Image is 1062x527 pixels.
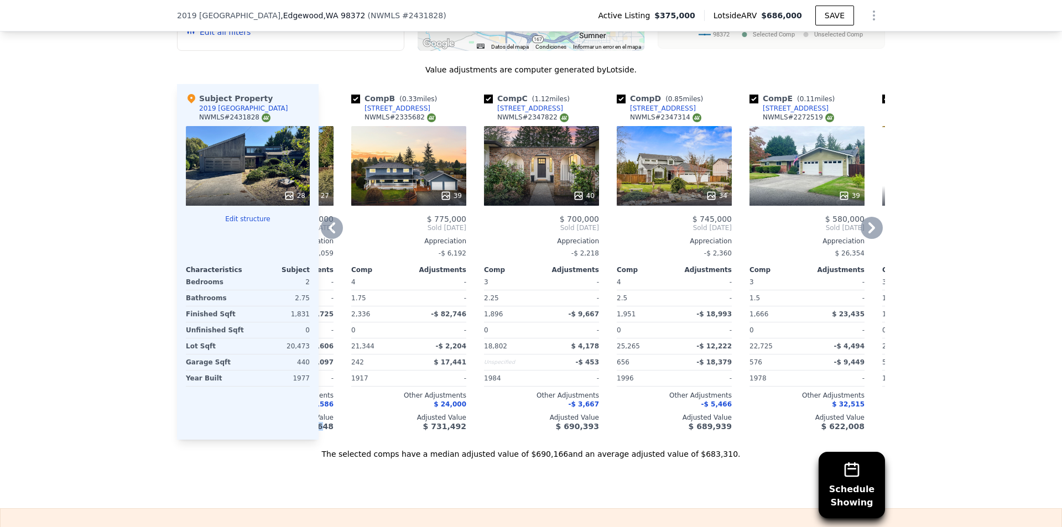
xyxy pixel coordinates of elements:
[544,274,599,290] div: -
[411,290,466,306] div: -
[832,400,865,408] span: $ 32,515
[436,342,466,350] span: -$ 2,204
[351,278,356,286] span: 4
[882,265,940,274] div: Comp
[250,338,310,354] div: 20,473
[351,310,370,318] span: 2,336
[280,10,365,21] span: , Edgewood
[749,265,807,274] div: Comp
[569,400,599,408] span: -$ 3,667
[368,10,446,21] div: ( )
[676,322,732,338] div: -
[365,113,436,122] div: NWMLS # 2335682
[542,265,599,274] div: Adjustments
[484,93,574,104] div: Comp C
[484,265,542,274] div: Comp
[696,310,732,318] span: -$ 18,993
[704,249,732,257] span: -$ 2,360
[402,95,417,103] span: 0.33
[186,371,246,386] div: Year Built
[177,64,885,75] div: Value adjustments are computer generated by Lotside .
[199,104,288,113] div: 2019 [GEOGRAPHIC_DATA]
[749,371,805,386] div: 1978
[668,95,683,103] span: 0.85
[484,104,563,113] a: [STREET_ADDRESS]
[696,358,732,366] span: -$ 18,379
[528,95,574,103] span: ( miles)
[560,113,569,122] img: NWMLS Logo
[284,190,305,201] div: 28
[617,358,629,366] span: 656
[793,95,839,103] span: ( miles)
[484,237,599,246] div: Appreciation
[186,322,246,338] div: Unfinished Sqft
[535,44,566,50] a: Condiciones (se abre en una nueva pestaña)
[809,322,865,338] div: -
[484,310,503,318] span: 1,896
[882,223,997,232] span: Sold [DATE]
[484,342,507,350] span: 18,802
[186,306,246,322] div: Finished Sqft
[821,422,865,431] span: $ 622,008
[250,306,310,322] div: 1,831
[749,223,865,232] span: Sold [DATE]
[763,104,829,113] div: [STREET_ADDRESS]
[863,4,885,27] button: Show Options
[882,93,972,104] div: Comp F
[882,371,938,386] div: 1943
[351,326,356,334] span: 0
[749,391,865,400] div: Other Adjustments
[177,10,280,21] span: 2019 [GEOGRAPHIC_DATA]
[351,413,466,422] div: Adjusted Value
[402,11,443,20] span: # 2431828
[835,249,865,257] span: $ 26,354
[761,11,802,20] span: $686,000
[351,290,407,306] div: 1.75
[186,27,251,38] button: Edit all filters
[815,6,854,25] button: SAVE
[617,237,732,246] div: Appreciation
[491,43,529,51] button: Datos del mapa
[351,223,466,232] span: Sold [DATE]
[544,322,599,338] div: -
[427,113,436,122] img: NWMLS Logo
[351,93,441,104] div: Comp B
[250,322,310,338] div: 0
[434,400,466,408] span: $ 24,000
[882,310,901,318] span: 1,500
[323,11,365,20] span: , WA 98372
[809,290,865,306] div: -
[186,93,273,104] div: Subject Property
[351,237,466,246] div: Appreciation
[654,10,695,21] span: $375,000
[484,290,539,306] div: 2.25
[186,265,248,274] div: Characteristics
[411,371,466,386] div: -
[484,354,539,370] div: Unspecified
[186,354,246,370] div: Garage Sqft
[713,31,730,38] text: 98372
[749,358,762,366] span: 576
[617,290,672,306] div: 2.5
[617,223,732,232] span: Sold [DATE]
[676,371,732,386] div: -
[676,274,732,290] div: -
[431,310,466,318] span: -$ 82,746
[262,113,270,122] img: NWMLS Logo
[420,36,457,51] img: Google
[617,278,621,286] span: 4
[882,413,997,422] div: Adjusted Value
[308,190,329,201] div: 27
[749,326,754,334] span: 0
[534,95,549,103] span: 1.12
[825,113,834,122] img: NWMLS Logo
[882,278,887,286] span: 3
[186,290,246,306] div: Bathrooms
[882,326,887,334] span: 0
[832,310,865,318] span: $ 23,435
[807,265,865,274] div: Adjustments
[882,391,997,400] div: Other Adjustments
[689,422,732,431] span: $ 689,939
[434,358,466,366] span: $ 17,441
[351,265,409,274] div: Comp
